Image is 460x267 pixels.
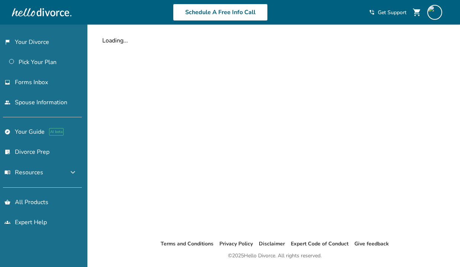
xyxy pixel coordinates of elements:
[228,251,322,260] div: © 2025 Hello Divorce. All rights reserved.
[259,239,285,248] li: Disclaimer
[4,79,10,85] span: inbox
[4,99,10,105] span: people
[4,169,10,175] span: menu_book
[4,39,10,45] span: flag_2
[161,240,213,247] a: Terms and Conditions
[427,5,442,20] img: shwrx1@gmail.com
[4,149,10,155] span: list_alt_check
[4,168,43,177] span: Resources
[369,9,375,15] span: phone_in_talk
[354,239,389,248] li: Give feedback
[378,9,406,16] span: Get Support
[4,219,10,225] span: groups
[219,240,253,247] a: Privacy Policy
[291,240,348,247] a: Expert Code of Conduct
[4,199,10,205] span: shopping_basket
[49,128,64,136] span: AI beta
[369,9,406,16] a: phone_in_talkGet Support
[412,8,421,17] span: shopping_cart
[68,168,77,177] span: expand_more
[15,78,48,86] span: Forms Inbox
[173,4,268,21] a: Schedule A Free Info Call
[102,36,447,45] div: Loading...
[4,129,10,135] span: explore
